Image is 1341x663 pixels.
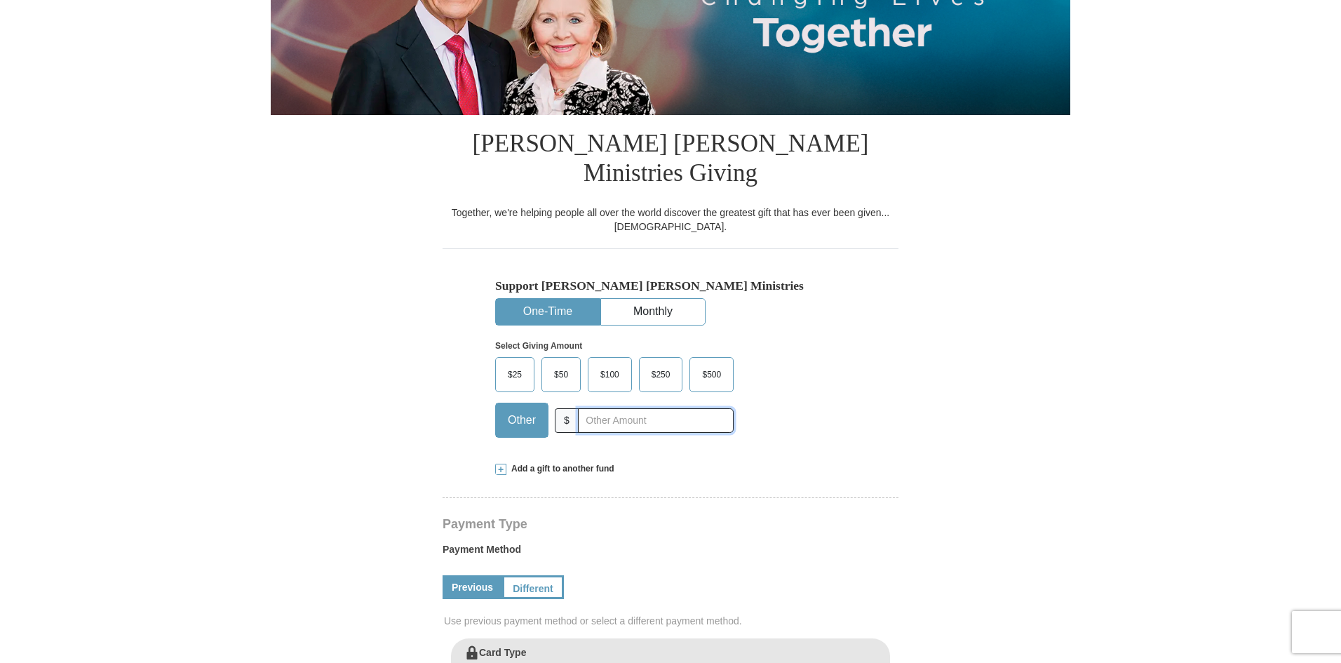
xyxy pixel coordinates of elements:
[502,575,564,599] a: Different
[593,364,626,385] span: $100
[443,518,898,530] h4: Payment Type
[495,279,846,293] h5: Support [PERSON_NAME] [PERSON_NAME] Ministries
[506,463,614,475] span: Add a gift to another fund
[444,614,900,628] span: Use previous payment method or select a different payment method.
[496,299,600,325] button: One-Time
[555,408,579,433] span: $
[578,408,734,433] input: Other Amount
[601,299,705,325] button: Monthly
[443,575,502,599] a: Previous
[443,542,898,563] label: Payment Method
[501,410,543,431] span: Other
[501,364,529,385] span: $25
[495,341,582,351] strong: Select Giving Amount
[443,115,898,206] h1: [PERSON_NAME] [PERSON_NAME] Ministries Giving
[547,364,575,385] span: $50
[645,364,678,385] span: $250
[443,206,898,234] div: Together, we're helping people all over the world discover the greatest gift that has ever been g...
[695,364,728,385] span: $500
